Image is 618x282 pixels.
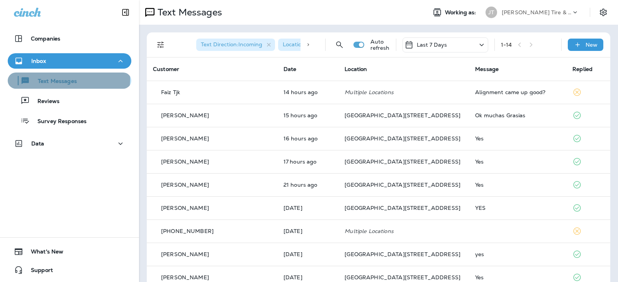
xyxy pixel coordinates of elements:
p: Inbox [31,58,46,64]
p: Last 7 Days [417,42,447,48]
p: [PERSON_NAME] [161,251,209,257]
p: Survey Responses [30,118,87,125]
span: [GEOGRAPHIC_DATA][STREET_ADDRESS] [345,251,460,258]
span: [GEOGRAPHIC_DATA][STREET_ADDRESS] [345,274,460,281]
span: Customer [153,66,179,73]
p: Data [31,140,44,147]
div: Yes [475,135,560,142]
p: [PERSON_NAME] [161,274,209,280]
button: Data [8,136,131,151]
button: Companies [8,31,131,46]
p: Oct 13, 2025 03:41 PM [284,112,333,118]
div: yes [475,251,560,257]
span: [GEOGRAPHIC_DATA][STREET_ADDRESS] [345,181,460,188]
button: Filters [153,37,168,52]
button: Survey Responses [8,113,131,129]
p: [PERSON_NAME] Tire & Auto [502,9,571,15]
p: Oct 12, 2025 06:06 PM [284,228,333,234]
p: Oct 13, 2025 03:49 AM [284,205,333,211]
p: Oct 13, 2025 04:43 PM [284,89,333,95]
div: Yes [475,182,560,188]
button: Search Messages [332,37,347,52]
p: [PERSON_NAME] [161,182,209,188]
p: Oct 13, 2025 02:07 PM [284,159,333,165]
span: Location : [GEOGRAPHIC_DATA][STREET_ADDRESS] [283,41,420,48]
p: Multiple Locations [345,89,463,95]
span: Working as: [445,9,478,16]
p: Text Messages [30,78,77,85]
span: Message [475,66,499,73]
p: [PHONE_NUMBER] [161,228,214,234]
div: Location:[GEOGRAPHIC_DATA][STREET_ADDRESS] [278,39,417,51]
p: [PERSON_NAME] [161,135,209,142]
p: Oct 13, 2025 09:39 AM [284,182,333,188]
p: Oct 13, 2025 02:47 PM [284,135,333,142]
button: Settings [596,5,610,19]
div: YES [475,205,560,211]
p: Reviews [30,98,59,105]
p: [PERSON_NAME] [161,112,209,118]
button: Text Messages [8,73,131,89]
button: Collapse Sidebar [115,5,136,20]
p: New [586,42,598,48]
div: Yes [475,159,560,165]
div: Ok muchas Grasias [475,112,560,118]
p: Oct 12, 2025 11:24 AM [284,251,333,257]
span: Support [23,267,53,276]
p: Multiple Locations [345,228,463,234]
div: 1 - 14 [501,42,512,48]
p: Oct 12, 2025 09:05 AM [284,274,333,280]
p: Auto refresh [370,39,390,51]
p: Faiz Tjk [161,89,180,95]
div: JT [486,7,497,18]
span: Date [284,66,297,73]
span: [GEOGRAPHIC_DATA][STREET_ADDRESS] [345,158,460,165]
p: Text Messages [154,7,222,18]
div: Yes [475,274,560,280]
span: [GEOGRAPHIC_DATA][STREET_ADDRESS] [345,204,460,211]
span: Replied [572,66,593,73]
span: Text Direction : Incoming [201,41,262,48]
span: What's New [23,248,63,258]
button: Inbox [8,53,131,69]
button: What's New [8,244,131,259]
span: Location [345,66,367,73]
div: Alignment came up good? [475,89,560,95]
button: Reviews [8,93,131,109]
p: [PERSON_NAME] [161,205,209,211]
p: [PERSON_NAME] [161,159,209,165]
span: [GEOGRAPHIC_DATA][STREET_ADDRESS] [345,135,460,142]
button: Support [8,262,131,278]
div: Text Direction:Incoming [196,39,275,51]
p: Companies [31,35,60,42]
span: [GEOGRAPHIC_DATA][STREET_ADDRESS] [345,112,460,119]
